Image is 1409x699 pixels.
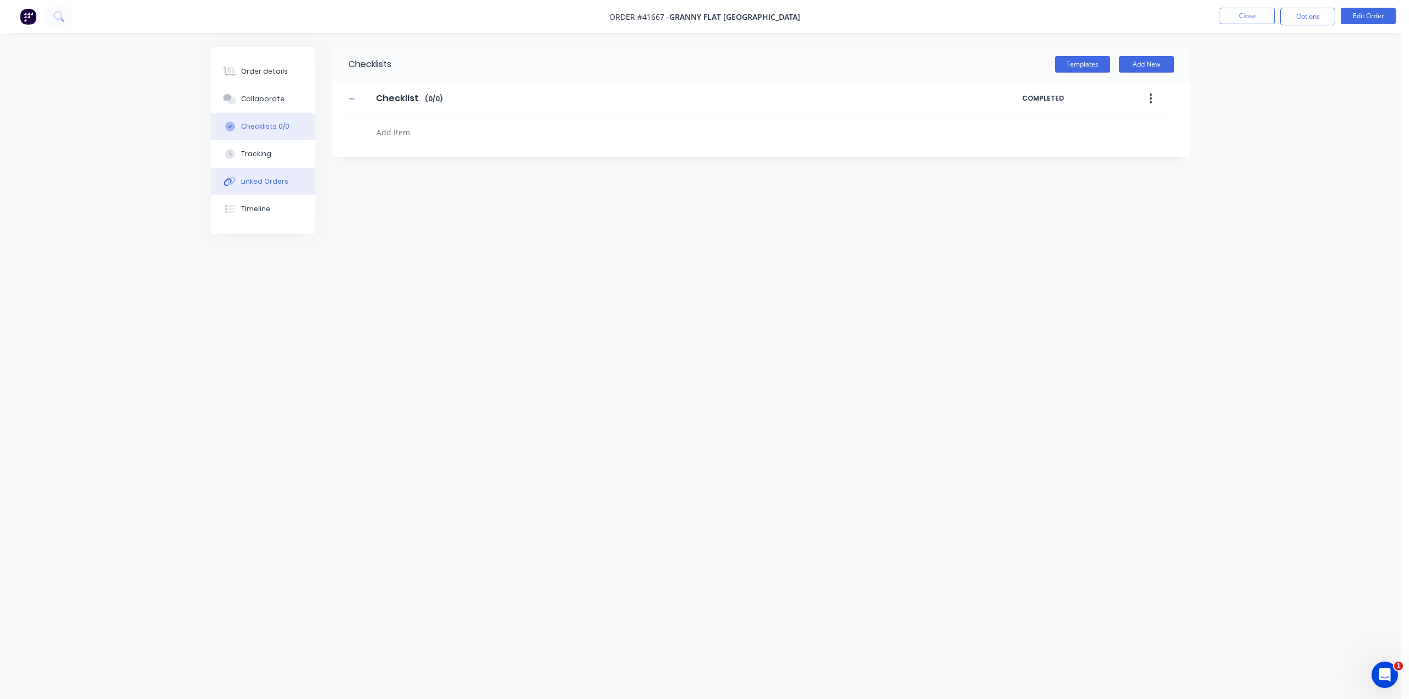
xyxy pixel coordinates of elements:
[1119,56,1174,73] button: Add New
[241,149,271,159] div: Tracking
[1280,8,1335,25] button: Options
[369,90,425,107] input: Enter Checklist name
[241,122,290,131] div: Checklists 0/0
[1022,93,1116,103] span: COMPLETED
[669,12,800,22] span: Granny Flat [GEOGRAPHIC_DATA]
[20,8,36,25] img: Factory
[211,58,315,85] button: Order details
[241,67,288,76] div: Order details
[211,113,315,140] button: Checklists 0/0
[241,177,288,186] div: Linked Orders
[241,94,285,104] div: Collaborate
[241,204,270,214] div: Timeline
[211,168,315,195] button: Linked Orders
[425,94,443,104] span: ( 0 / 0 )
[1055,56,1110,73] button: Templates
[1394,662,1403,670] span: 1
[1220,8,1275,24] button: Close
[1372,662,1398,688] iframe: Intercom live chat
[1341,8,1396,24] button: Edit Order
[332,47,391,82] div: Checklists
[211,195,315,223] button: Timeline
[211,140,315,168] button: Tracking
[211,85,315,113] button: Collaborate
[609,12,669,22] span: Order #41667 -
